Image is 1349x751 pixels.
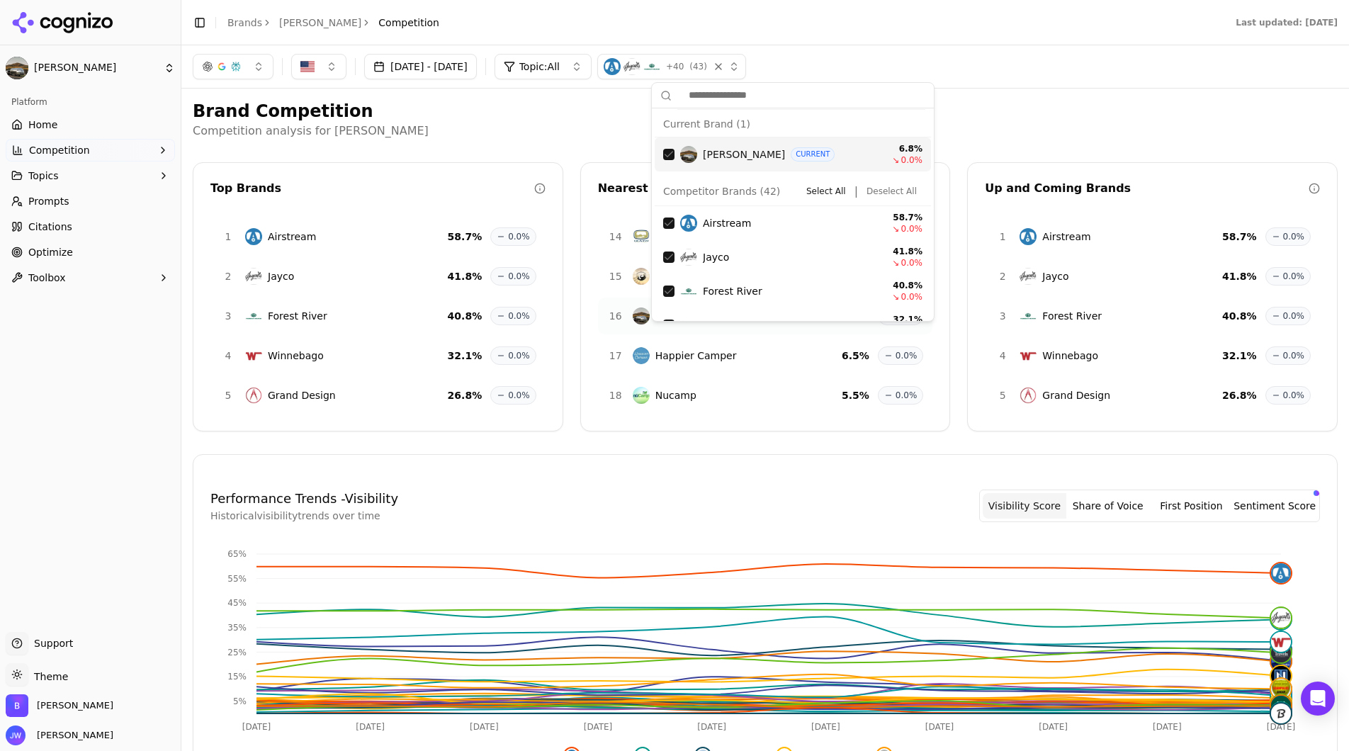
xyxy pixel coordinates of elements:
[901,154,923,166] span: 0.0 %
[6,164,175,187] button: Topics
[6,725,26,745] img: Jonathan Wahl
[584,722,613,732] tspan: [DATE]
[652,108,934,321] div: Suggestions
[633,228,650,245] img: Oliver Travel Trailers
[842,349,869,363] span: 6.5 %
[1222,309,1257,323] span: 40.8 %
[28,220,72,234] span: Citations
[1020,387,1037,404] img: Grand Design
[193,100,1338,123] h2: Brand Competition
[633,347,650,364] img: Happier Camper
[356,722,385,732] tspan: [DATE]
[880,246,922,257] div: 41.8 %
[604,58,621,75] img: Airstream
[210,489,398,509] h4: Performance Trends - Visibility
[1042,309,1102,323] span: Forest River
[508,350,530,361] span: 0.0%
[6,57,28,79] img: Bowlus
[448,309,482,323] span: 40.8 %
[994,309,1011,323] span: 3
[623,58,640,75] img: Jayco
[598,180,922,197] div: Nearest Competitors
[28,118,57,132] span: Home
[1042,269,1068,283] span: Jayco
[633,307,650,324] img: Bowlus
[268,309,327,323] span: Forest River
[1301,682,1335,716] div: Open Intercom Messenger
[680,283,697,300] img: Forest River
[245,347,262,364] img: Winnebago
[28,636,73,650] span: Support
[227,574,247,584] tspan: 55%
[233,696,247,706] tspan: 5%
[220,349,237,363] span: 4
[1267,722,1296,732] tspan: [DATE]
[28,245,73,259] span: Optimize
[227,623,247,633] tspan: 35%
[801,183,852,200] button: Select All
[1039,722,1068,732] tspan: [DATE]
[6,241,175,264] a: Optimize
[300,60,315,74] img: US
[378,16,439,30] span: Competition
[6,266,175,289] button: Toolbox
[1153,722,1182,732] tspan: [DATE]
[1283,390,1305,401] span: 0.0%
[1042,388,1110,402] span: Grand Design
[892,257,899,269] span: ↘
[811,722,840,732] tspan: [DATE]
[655,349,737,363] span: Happier Camper
[663,117,750,131] span: Current Brand ( 1 )
[227,16,439,30] nav: breadcrumb
[880,314,922,325] div: 32.1 %
[6,190,175,213] a: Prompts
[896,390,918,401] span: 0.0%
[508,271,530,282] span: 0.0%
[901,257,923,269] span: 0.0 %
[508,390,530,401] span: 0.0%
[227,672,247,682] tspan: 15%
[892,154,899,166] span: ↘
[6,113,175,136] a: Home
[29,143,90,157] span: Competition
[655,388,696,402] span: Nucamp
[6,91,175,113] div: Platform
[227,17,262,28] a: Brands
[1020,347,1037,364] img: Winnebago
[994,349,1011,363] span: 4
[1271,608,1291,628] img: jayco
[364,54,477,79] button: [DATE] - [DATE]
[901,223,923,235] span: 0.0 %
[607,269,624,283] span: 15
[1222,230,1257,244] span: 58.7 %
[703,318,759,332] span: Winnebago
[703,250,729,264] span: Jayco
[1236,17,1338,28] div: Last updated: [DATE]
[1020,268,1037,285] img: Jayco
[1283,271,1305,282] span: 0.0%
[1271,679,1291,699] img: scamp
[985,180,1309,197] div: Up and Coming Brands
[607,309,624,323] span: 16
[227,648,247,657] tspan: 25%
[854,183,858,200] span: |
[697,722,726,732] tspan: [DATE]
[1020,228,1037,245] img: Airstream
[680,317,697,334] img: Winnebago
[6,694,28,717] img: Bowlus
[1271,632,1291,652] img: winnebago
[1233,493,1316,519] button: Sentiment Score
[663,184,780,198] span: Competitor Brands ( 42 )
[245,307,262,324] img: Forest River
[268,349,324,363] span: Winnebago
[6,215,175,238] a: Citations
[994,230,1011,244] span: 1
[245,268,262,285] img: Jayco
[1271,704,1291,723] img: leisure van
[448,349,482,363] span: 32.1 %
[607,388,624,402] span: 18
[220,230,237,244] span: 1
[983,493,1066,519] button: Visibility Score
[842,388,869,402] span: 5.5 %
[6,139,175,162] button: Competition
